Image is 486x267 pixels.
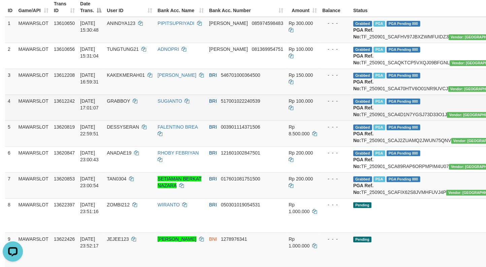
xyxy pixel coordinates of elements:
[353,202,371,208] span: Pending
[5,198,16,233] td: 8
[353,183,374,195] b: PGA Ref. No:
[107,202,130,207] span: ZOMBI212
[16,172,51,198] td: MAWARSLOT
[107,150,131,156] span: ANADAE19
[158,236,196,242] a: [PERSON_NAME]
[209,72,217,78] span: BRI
[16,121,51,146] td: MAWARSLOT
[387,151,420,156] span: PGA Pending
[289,72,313,78] span: Rp 150.000
[107,176,126,181] span: TAN0304
[387,176,420,182] span: PGA Pending
[322,236,348,242] div: - - -
[54,150,75,156] span: 13620847
[80,150,99,162] span: [DATE] 23:00:43
[353,27,374,39] b: PGA Ref. No:
[289,21,313,26] span: Rp 300.000
[289,176,313,181] span: Rp 200.000
[387,73,420,78] span: PGA Pending
[374,99,385,104] span: Marked by bggarif
[107,72,145,78] span: KAKEKMERAH01
[353,53,374,65] b: PGA Ref. No:
[322,124,348,130] div: - - -
[322,149,348,156] div: - - -
[353,79,374,91] b: PGA Ref. No:
[289,202,310,214] span: Rp 1.000.000
[3,3,23,23] button: Open LiveChat chat widget
[252,21,283,26] span: Copy 085974598483 to clipboard
[289,236,310,248] span: Rp 1.000.000
[80,124,99,136] span: [DATE] 22:59:51
[16,146,51,172] td: MAWARSLOT
[221,150,260,156] span: Copy 121601002847501 to clipboard
[322,175,348,182] div: - - -
[252,46,283,52] span: Copy 081369954751 to clipboard
[16,69,51,95] td: MAWARSLOT
[322,98,348,104] div: - - -
[289,98,313,104] span: Rp 100.000
[209,236,217,242] span: BNI
[209,150,217,156] span: BRI
[158,150,199,156] a: RHOBY FEBRIYAN
[387,99,420,104] span: PGA Pending
[54,98,75,104] span: 13612242
[158,176,201,188] a: SETIAMAN BERKAT NAZARA
[80,98,99,110] span: [DATE] 17:01:07
[221,236,247,242] span: Copy 1278976341 to clipboard
[209,176,217,181] span: BRI
[80,176,99,188] span: [DATE] 23:00:54
[16,43,51,69] td: MAWARSLOT
[353,21,372,27] span: Grabbed
[5,95,16,121] td: 4
[54,21,75,26] span: 13610650
[107,124,139,130] span: DESSYSERAN
[353,105,374,117] b: PGA Ref. No:
[353,131,374,143] b: PGA Ref. No:
[54,46,75,52] span: 13610656
[158,124,198,130] a: FALENTINO BREA
[16,198,51,233] td: MAWARSLOT
[374,125,385,130] span: Marked by bggmhdangga
[353,99,372,104] span: Grabbed
[353,47,372,53] span: Grabbed
[209,46,248,52] span: [PERSON_NAME]
[374,47,385,53] span: Marked by bggariesamuel
[387,125,420,130] span: PGA Pending
[16,233,51,267] td: MAWARSLOT
[221,202,260,207] span: Copy 050301019054531 to clipboard
[107,236,129,242] span: JEJEE123
[158,72,196,78] a: [PERSON_NAME]
[158,21,194,26] a: PIPITSUPRIYADI
[5,69,16,95] td: 3
[80,21,99,33] span: [DATE] 15:30:48
[374,176,385,182] span: Marked by bggmhdangga
[5,233,16,267] td: 9
[80,46,99,59] span: [DATE] 15:31:04
[221,176,260,181] span: Copy 017601081751500 to clipboard
[322,72,348,78] div: - - -
[5,43,16,69] td: 2
[158,46,179,52] a: ADNOPRI
[289,124,310,136] span: Rp 8.500.000
[5,17,16,43] td: 1
[289,46,313,52] span: Rp 100.000
[5,121,16,146] td: 5
[387,21,420,27] span: PGA Pending
[16,95,51,121] td: MAWARSLOT
[80,236,99,248] span: [DATE] 23:52:17
[107,46,139,52] span: TUNGTUNG21
[209,21,248,26] span: [PERSON_NAME]
[353,176,372,182] span: Grabbed
[5,172,16,198] td: 7
[158,202,180,207] a: WIRANTO
[353,125,372,130] span: Grabbed
[374,73,385,78] span: Marked by bggarif
[5,146,16,172] td: 6
[158,98,182,104] a: SUGIANTO
[107,21,135,26] span: ANINDYA123
[322,20,348,27] div: - - -
[209,124,217,130] span: BRI
[374,21,385,27] span: Marked by bggariesamuel
[221,72,260,78] span: Copy 546701000364500 to clipboard
[353,73,372,78] span: Grabbed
